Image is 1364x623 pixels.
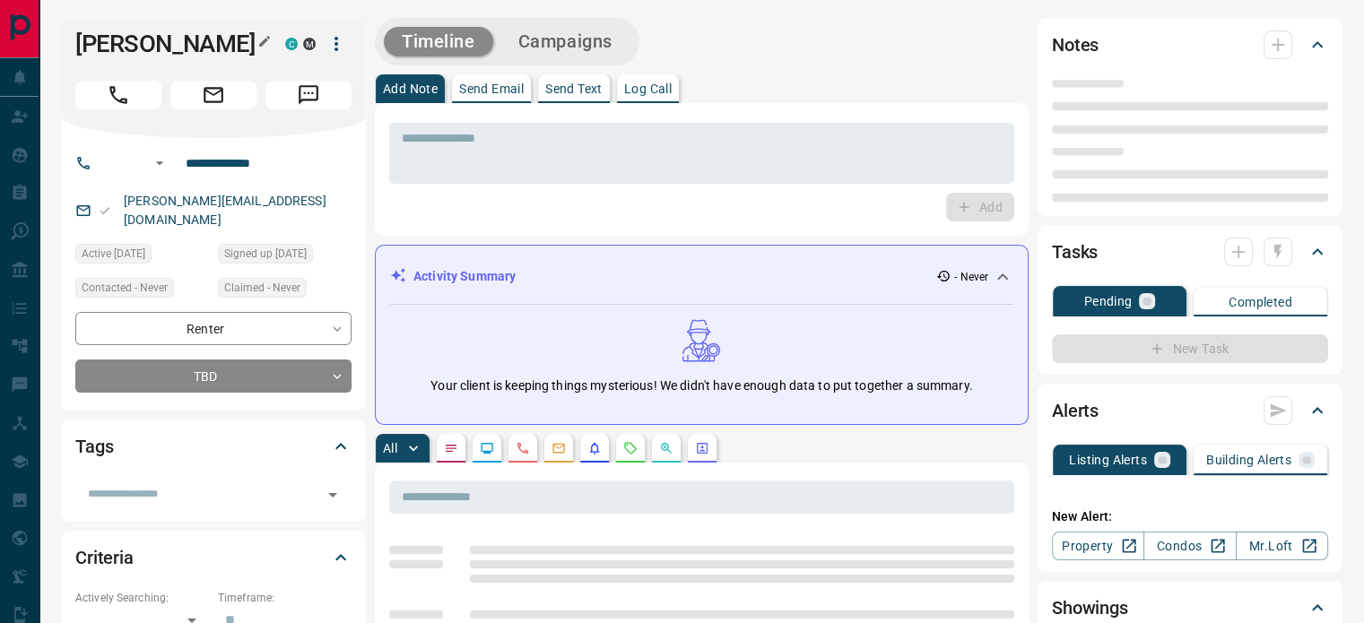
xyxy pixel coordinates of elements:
[1052,230,1328,273] div: Tasks
[659,441,673,455] svg: Opportunities
[480,441,494,455] svg: Lead Browsing Activity
[1206,454,1291,466] p: Building Alerts
[516,441,530,455] svg: Calls
[552,441,566,455] svg: Emails
[459,82,524,95] p: Send Email
[82,245,145,263] span: Active [DATE]
[320,482,345,507] button: Open
[1084,295,1133,307] p: Pending
[1052,507,1328,526] p: New Alert:
[75,432,113,461] h2: Tags
[430,376,972,395] p: Your client is keeping things mysterious! We didn't have enough data to put together a summary.
[75,81,161,109] span: Call
[1052,389,1328,432] div: Alerts
[500,27,630,56] button: Campaigns
[1052,238,1098,266] h2: Tasks
[1069,454,1147,466] p: Listing Alerts
[75,590,209,606] p: Actively Searching:
[384,27,493,56] button: Timeline
[218,590,352,606] p: Timeframe:
[75,543,134,572] h2: Criteria
[954,269,988,285] p: - Never
[218,244,352,269] div: Sat Sep 26 2015
[1052,593,1128,622] h2: Showings
[1052,30,1099,59] h2: Notes
[545,82,603,95] p: Send Text
[99,204,111,217] svg: Email Valid
[1143,532,1236,560] a: Condos
[383,442,397,454] p: All
[75,244,209,269] div: Sun Feb 13 2022
[75,359,352,393] div: TBD
[124,194,326,227] a: [PERSON_NAME][EMAIL_ADDRESS][DOMAIN_NAME]
[695,441,709,455] svg: Agent Actions
[1052,23,1328,66] div: Notes
[383,82,438,95] p: Add Note
[587,441,602,455] svg: Listing Alerts
[265,81,352,109] span: Message
[75,30,258,58] h1: [PERSON_NAME]
[1052,396,1099,425] h2: Alerts
[444,441,458,455] svg: Notes
[1236,532,1328,560] a: Mr.Loft
[1229,296,1292,308] p: Completed
[285,38,298,50] div: condos.ca
[149,152,170,174] button: Open
[75,536,352,579] div: Criteria
[75,312,352,345] div: Renter
[224,245,307,263] span: Signed up [DATE]
[303,38,316,50] div: mrloft.ca
[82,279,168,297] span: Contacted - Never
[1052,532,1144,560] a: Property
[624,82,672,95] p: Log Call
[170,81,256,109] span: Email
[390,260,1013,293] div: Activity Summary- Never
[224,279,300,297] span: Claimed - Never
[413,267,516,286] p: Activity Summary
[75,425,352,468] div: Tags
[623,441,638,455] svg: Requests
